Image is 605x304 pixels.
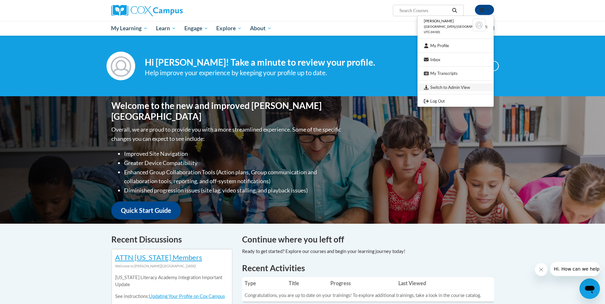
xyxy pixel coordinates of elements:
[473,18,485,31] img: Learner Profile Avatar
[145,68,450,78] div: Help improve your experience by keeping your profile up to date.
[149,293,225,299] a: Updating Your Profile on Cox Campus
[417,69,494,77] a: My Transcripts
[111,125,343,143] p: Overall, we are proud to provide you with a more streamlined experience. Some of the specific cha...
[424,25,487,34] span: ([GEOGRAPHIC_DATA]/[GEOGRAPHIC_DATA] UTC-04:00)
[107,21,152,36] a: My Learning
[152,21,180,36] a: Learn
[156,25,176,32] span: Learn
[115,253,202,262] a: ATTN [US_STATE] Members
[111,100,343,122] h1: Welcome to the new and improved [PERSON_NAME][GEOGRAPHIC_DATA]
[212,21,246,36] a: Explore
[145,57,450,68] h4: Hi [PERSON_NAME]! Take a minute to review your profile.
[111,233,232,246] h4: Recent Discussions
[115,263,229,270] div: Welcome to [PERSON_NAME][GEOGRAPHIC_DATA]!
[184,25,208,32] span: Engage
[102,21,504,36] div: Main menu
[242,262,494,274] h1: Recent Activities
[417,83,494,91] a: Switch to Admin View
[475,5,494,15] button: Account Settings
[242,277,286,290] th: Type
[124,158,343,168] li: Greater Device Compatibility
[579,279,600,299] iframe: Button to launch messaging window
[180,21,212,36] a: Engage
[124,186,343,195] li: Diminished progression issues (site lag, video stalling, and playback issues)
[111,5,232,16] a: Cox Campus
[424,18,454,23] span: [PERSON_NAME]
[246,21,276,36] a: About
[417,56,494,64] a: Inbox
[535,263,548,276] iframe: Close message
[4,4,52,10] span: Hi. How can we help?
[216,25,242,32] span: Explore
[124,149,343,158] li: Improved Site Navigation
[124,168,343,186] li: Enhanced Group Collaboration Tools (Action plans, Group communication and collaboration tools, re...
[550,262,600,276] iframe: Message from company
[396,277,483,290] th: Last Viewed
[328,277,396,290] th: Progress
[450,7,459,14] button: Search
[111,201,181,220] a: Quick Start Guide
[417,42,494,50] a: My Profile
[399,7,450,14] input: Search Courses
[111,5,183,16] img: Cox Campus
[286,277,328,290] th: Title
[107,52,135,80] img: Profile Image
[250,25,272,32] span: About
[242,290,483,301] td: Congratulations, you are up to date on your trainings! To explore additional trainings, take a lo...
[417,97,494,105] a: Logout
[111,25,148,32] span: My Learning
[115,274,229,288] p: [US_STATE] Literacy Academy Integration Important Update
[115,293,229,300] p: See instructions:
[242,233,494,246] h4: Continue where you left off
